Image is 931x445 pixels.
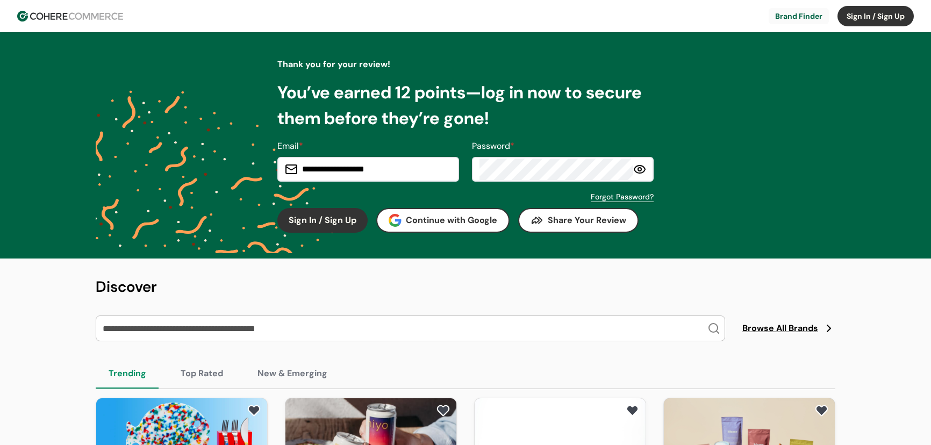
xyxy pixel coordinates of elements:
button: Trending [96,358,159,389]
button: add to favorite [245,403,263,419]
button: add to favorite [813,403,830,419]
div: Continue with Google [389,214,497,227]
button: Share Your Review [518,208,639,233]
button: Sign In / Sign Up [837,6,914,26]
span: Discover [96,277,157,297]
a: Browse All Brands [742,322,835,335]
span: Password [472,140,510,152]
button: Sign In / Sign Up [277,208,368,233]
span: Email [277,140,299,152]
a: Forgot Password? [591,191,654,203]
p: Thank you for your review! [277,58,654,71]
button: Continue with Google [376,208,510,233]
p: You’ve earned 12 points—log in now to secure them before they’re gone! [277,80,654,131]
button: add to favorite [624,403,641,419]
button: New & Emerging [245,358,340,389]
button: Top Rated [168,358,236,389]
img: Cohere Logo [17,11,123,21]
span: Browse All Brands [742,322,818,335]
button: add to favorite [434,403,452,419]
